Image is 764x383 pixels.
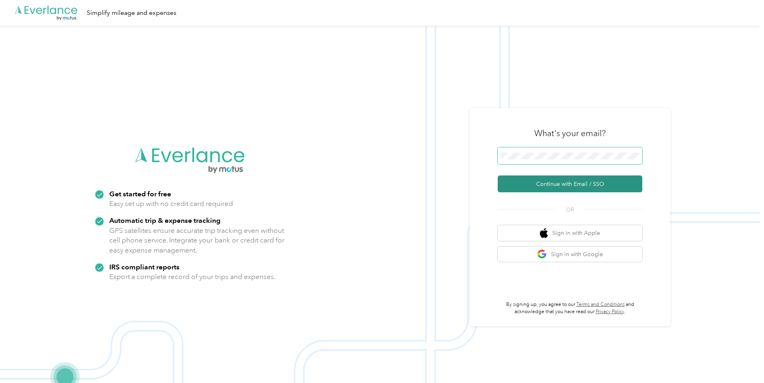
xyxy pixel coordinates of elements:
[87,8,176,18] div: Simplify mileage and expenses
[498,175,642,192] button: Continue with Email / SSO
[537,249,547,259] img: google logo
[498,301,642,315] p: By signing up, you agree to our and acknowledge that you have read our .
[109,216,221,224] strong: Automatic trip & expense tracking
[109,189,171,198] strong: Get started for free
[109,272,276,282] p: Export a complete record of your trips and expenses.
[498,225,642,241] button: apple logoSign in with Apple
[109,199,233,209] p: Easy set up with no credit card required
[534,128,606,139] h3: What's your email?
[109,263,180,271] strong: IRS compliant reports
[576,302,625,308] a: Terms and Conditions
[556,206,584,214] span: OR
[498,247,642,262] button: google logoSign in with Google
[596,309,624,315] a: Privacy Policy
[109,226,285,255] p: GPS satellites ensure accurate trip tracking even without cell phone service. Integrate your bank...
[540,228,548,238] img: apple logo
